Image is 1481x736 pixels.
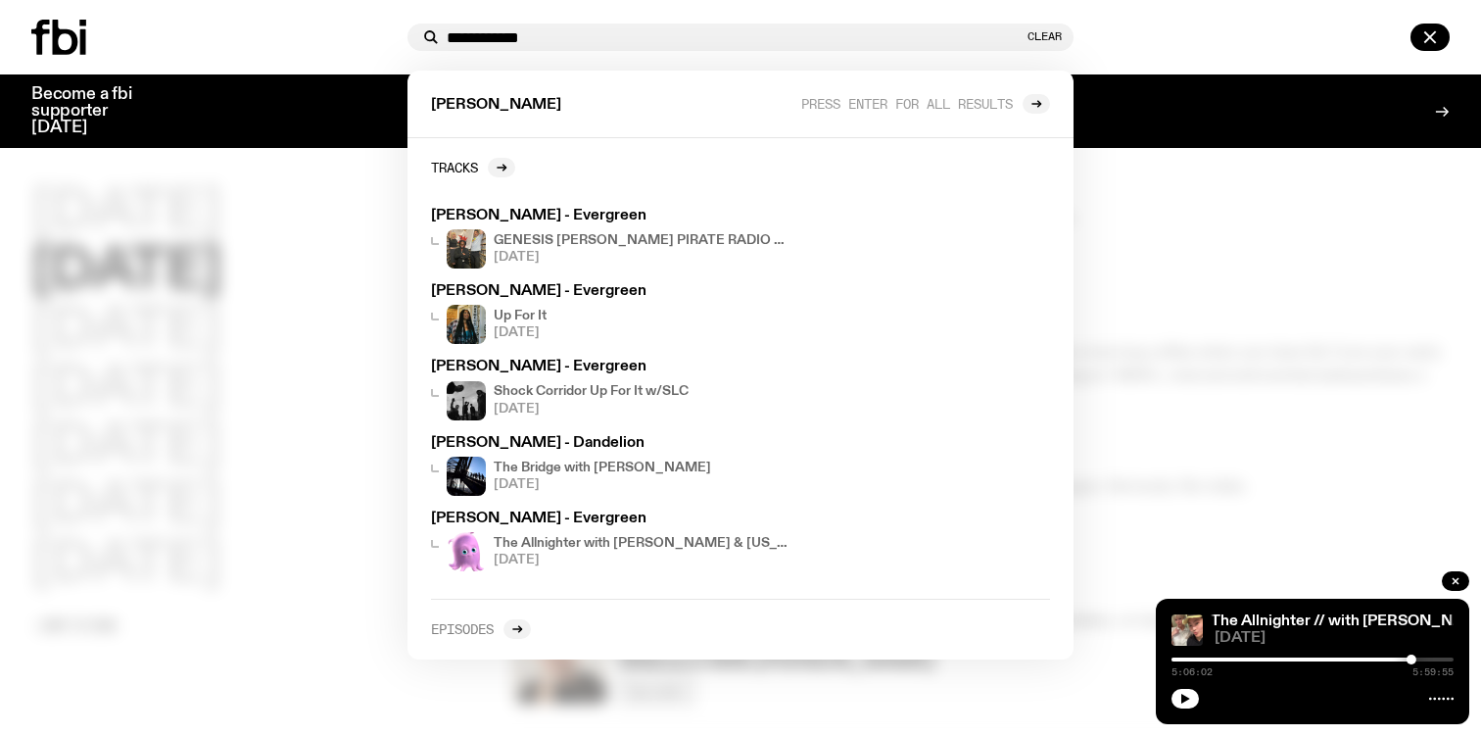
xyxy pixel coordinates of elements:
h3: [PERSON_NAME] - Evergreen [431,360,791,374]
a: Tracks [431,158,515,177]
span: 5:59:55 [1412,667,1454,677]
img: shock corridor 4 SLC [447,381,486,420]
img: People climb Sydney's Harbour Bridge [447,457,486,496]
a: [PERSON_NAME] - Evergreenshock corridor 4 SLCShock Corridor Up For It w/SLC[DATE] [423,352,799,427]
h4: Up For It [494,310,547,322]
span: [DATE] [494,554,791,566]
span: [DATE] [494,478,711,491]
h3: [PERSON_NAME] - Evergreen [431,209,791,223]
a: [PERSON_NAME] - EvergreenGENESIS [PERSON_NAME] PIRATE RADIO TAKEOVER[DATE] [423,201,799,276]
span: [DATE] [1215,631,1454,646]
span: [PERSON_NAME] [431,98,561,113]
h4: The Bridge with [PERSON_NAME] [494,462,711,474]
span: [DATE] [494,251,791,264]
a: Episodes [431,619,531,639]
a: Press enter for all results [801,94,1050,114]
span: Press enter for all results [801,96,1013,111]
h4: Shock Corridor Up For It w/SLC [494,385,689,398]
h3: [PERSON_NAME] - Dandelion [431,436,791,451]
img: An animated image of a pink squid named pearl from Nemo. [447,532,486,571]
a: [PERSON_NAME] - EvergreenAn animated image of a pink squid named pearl from Nemo. The Allnighter ... [423,504,799,579]
a: [PERSON_NAME] - DandelionPeople climb Sydney's Harbour BridgeThe Bridge with [PERSON_NAME][DATE] [423,428,799,504]
h2: Tracks [431,160,478,174]
h2: Episodes [431,621,494,636]
h3: [PERSON_NAME] - Evergreen [431,512,791,526]
h3: Become a fbi supporter [DATE] [31,86,157,136]
img: Two girls take a selfie. Girl on the right wears a baseball cap and wearing a black hoodie. Girl ... [1171,614,1203,646]
a: [PERSON_NAME] - EvergreenIfy - a Brown Skin girl with black braided twists, looking up to the sid... [423,276,799,352]
button: Clear [1027,31,1062,42]
span: 5:06:02 [1171,667,1213,677]
h4: GENESIS [PERSON_NAME] PIRATE RADIO TAKEOVER [494,234,791,247]
img: Ify - a Brown Skin girl with black braided twists, looking up to the side with her tongue stickin... [447,305,486,344]
h3: [PERSON_NAME] - Evergreen [431,284,791,299]
h4: The Allnighter with [PERSON_NAME] & [US_STATE] °❀⋆.ೃ࿔*:･ [494,537,791,550]
span: [DATE] [494,403,689,416]
span: [DATE] [494,326,547,339]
